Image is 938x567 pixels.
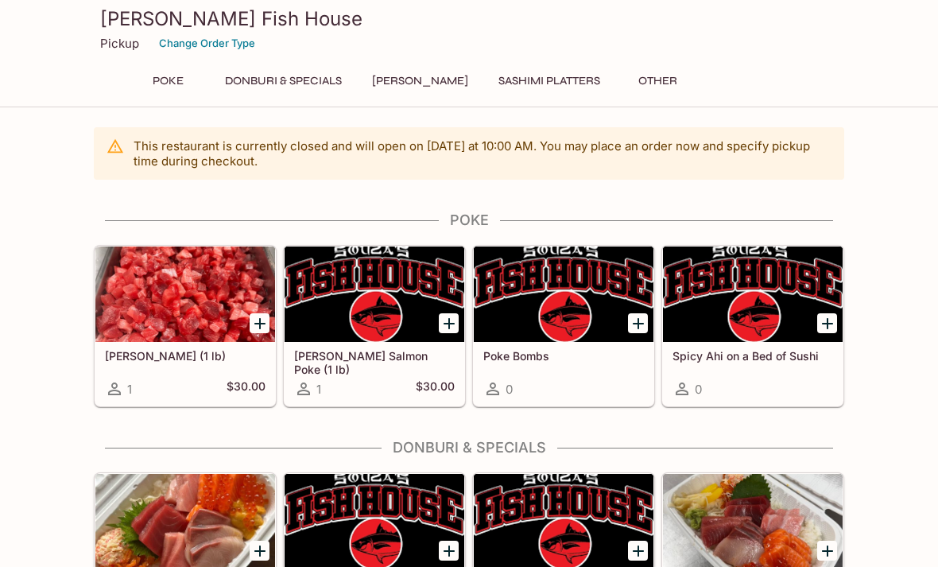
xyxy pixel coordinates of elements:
[152,31,262,56] button: Change Order Type
[227,379,266,398] h5: $30.00
[294,349,455,375] h5: [PERSON_NAME] Salmon Poke (1 lb)
[134,138,831,169] p: This restaurant is currently closed and will open on [DATE] at 10:00 AM . You may place an order ...
[250,313,269,333] button: Add Ahi Poke (1 lb)
[483,349,644,363] h5: Poke Bombs
[216,70,351,92] button: Donburi & Specials
[285,247,464,342] div: Ora King Salmon Poke (1 lb)
[250,541,269,561] button: Add Sashimi Donburis
[100,6,838,31] h3: [PERSON_NAME] Fish House
[628,313,648,333] button: Add Poke Bombs
[695,382,702,397] span: 0
[473,246,654,406] a: Poke Bombs0
[284,246,465,406] a: [PERSON_NAME] Salmon Poke (1 lb)1$30.00
[490,70,609,92] button: Sashimi Platters
[662,246,843,406] a: Spicy Ahi on a Bed of Sushi0
[663,247,843,342] div: Spicy Ahi on a Bed of Sushi
[127,382,132,397] span: 1
[817,313,837,333] button: Add Spicy Ahi on a Bed of Sushi
[94,212,844,229] h4: Poke
[416,379,455,398] h5: $30.00
[95,247,275,342] div: Ahi Poke (1 lb)
[439,541,459,561] button: Add Donburi Trio
[506,382,513,397] span: 0
[94,439,844,456] h4: Donburi & Specials
[817,541,837,561] button: Add Souza Special
[363,70,477,92] button: [PERSON_NAME]
[439,313,459,333] button: Add Ora King Salmon Poke (1 lb)
[95,246,276,406] a: [PERSON_NAME] (1 lb)1$30.00
[672,349,833,363] h5: Spicy Ahi on a Bed of Sushi
[100,36,139,51] p: Pickup
[628,541,648,561] button: Add Donburi Trio Deluxe
[474,247,653,342] div: Poke Bombs
[132,70,203,92] button: Poke
[316,382,321,397] span: 1
[105,349,266,363] h5: [PERSON_NAME] (1 lb)
[622,70,693,92] button: Other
